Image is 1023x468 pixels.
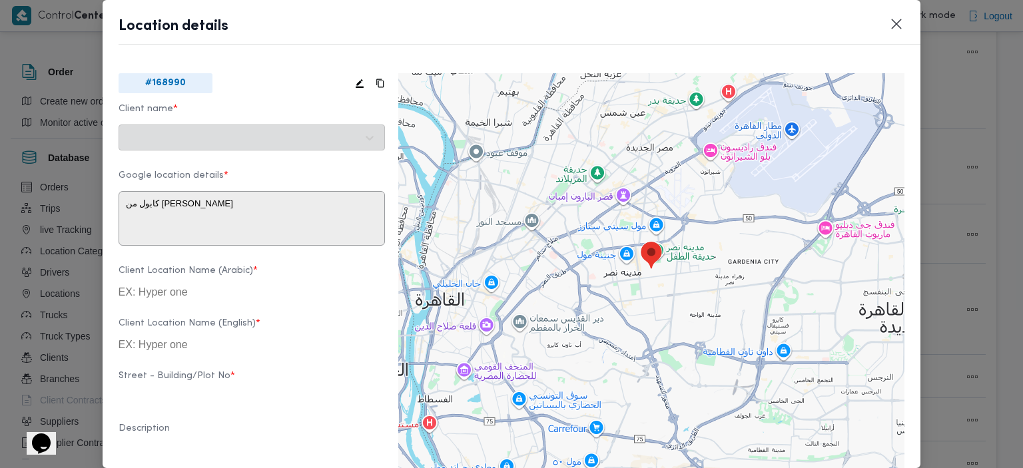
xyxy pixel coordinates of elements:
[119,191,385,246] textarea: كابول من [PERSON_NAME]
[119,16,937,45] header: Location details
[119,339,385,351] input: EX: Hyper one
[119,423,385,444] label: Description
[119,73,212,93] div: # 168990
[119,104,385,124] label: Client name
[119,286,385,298] input: EX: Hyper one
[119,318,385,339] label: Client Location Name (English)
[119,371,385,391] label: Street - Building/Plot No
[119,170,385,191] label: Google location details
[119,266,385,286] label: Client Location Name (Arabic)
[888,16,904,32] button: Closes this modal window
[13,415,56,455] iframe: chat widget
